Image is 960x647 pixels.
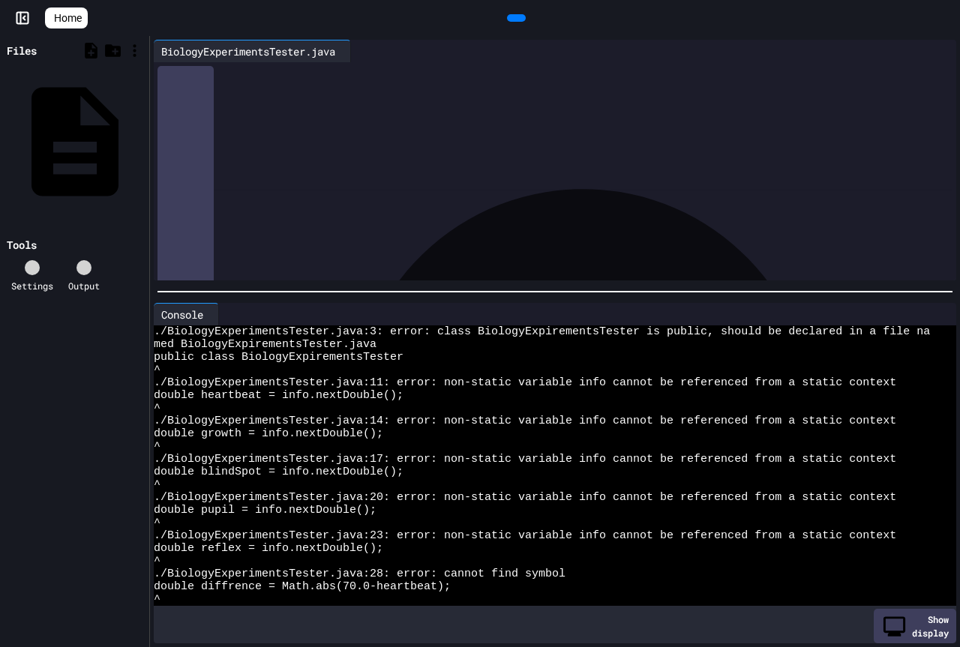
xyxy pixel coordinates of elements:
[154,307,211,322] div: Console
[154,303,219,325] div: Console
[154,338,376,351] span: med BiologyExpirementsTester.java
[154,542,383,555] span: double reflex = info.nextDouble();
[154,43,343,59] div: BiologyExperimentsTester.java
[11,279,53,292] div: Settings
[154,376,896,389] span: ./BiologyExperimentsTester.java:11: error: non-static variable info cannot be referenced from a s...
[874,609,956,643] div: Show display
[45,7,88,28] a: Home
[154,40,351,62] div: BiologyExperimentsTester.java
[7,43,37,58] div: Files
[154,491,896,504] span: ./BiologyExperimentsTester.java:20: error: non-static variable info cannot be referenced from a s...
[154,593,160,606] span: ^
[154,568,565,580] span: ./BiologyExperimentsTester.java:28: error: cannot find symbol
[154,325,930,338] span: ./BiologyExperimentsTester.java:3: error: class BiologyExpirementsTester is public, should be dec...
[54,10,82,25] span: Home
[154,402,160,415] span: ^
[154,415,896,427] span: ./BiologyExperimentsTester.java:14: error: non-static variable info cannot be referenced from a s...
[154,466,403,478] span: double blindSpot = info.nextDouble();
[154,389,403,402] span: double heartbeat = info.nextDouble();
[154,453,896,466] span: ./BiologyExperimentsTester.java:17: error: non-static variable info cannot be referenced from a s...
[154,517,160,529] span: ^
[154,427,383,440] span: double growth = info.nextDouble();
[154,555,160,568] span: ^
[7,237,37,253] div: Tools
[154,351,403,364] span: public class BiologyExpirementsTester
[68,279,100,292] div: Output
[154,504,376,517] span: double pupil = info.nextDouble();
[154,478,160,491] span: ^
[154,580,451,593] span: double diffrence = Math.abs(70.0-heartbeat);
[154,529,896,542] span: ./BiologyExperimentsTester.java:23: error: non-static variable info cannot be referenced from a s...
[154,364,160,376] span: ^
[154,440,160,453] span: ^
